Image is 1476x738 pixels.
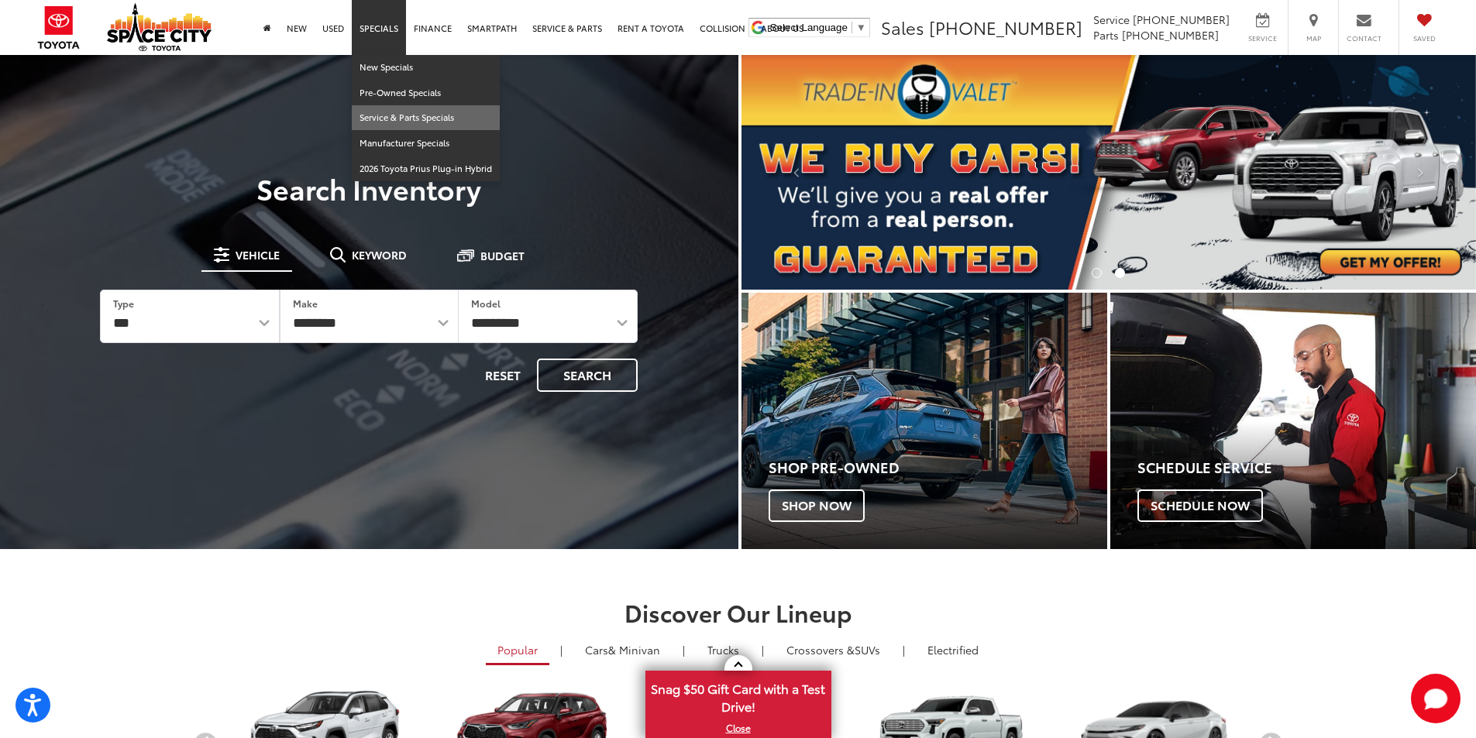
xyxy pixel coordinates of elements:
a: Select Language​ [770,22,866,33]
span: Crossovers & [786,642,855,657]
a: Service & Parts Specials [352,105,500,131]
a: Manufacturer Specials [352,131,500,156]
span: [PHONE_NUMBER] [1122,27,1219,43]
a: New Specials [352,55,500,81]
label: Model [471,297,501,310]
span: Service [1245,33,1280,43]
a: Electrified [916,637,990,663]
button: Reset [472,359,534,392]
li: | [679,642,689,657]
span: Contact [1347,33,1381,43]
li: | [758,642,768,657]
span: Sales [881,15,924,39]
span: Budget [480,250,525,261]
div: Toyota [741,293,1107,549]
span: [PHONE_NUMBER] [929,15,1082,39]
button: Search [537,359,638,392]
span: Keyword [352,249,407,260]
span: Vehicle [236,249,280,260]
a: Cars [573,637,672,663]
h3: Search Inventory [65,173,673,204]
span: Schedule Now [1137,489,1263,522]
span: Select Language [770,22,848,33]
span: Service [1093,12,1130,27]
span: ▼ [856,22,866,33]
span: [PHONE_NUMBER] [1133,12,1230,27]
li: | [556,642,566,657]
li: Go to slide number 1. [1092,268,1102,278]
a: Pre-Owned Specials [352,81,500,106]
span: Map [1296,33,1330,43]
img: Space City Toyota [107,3,212,51]
span: & Minivan [608,642,660,657]
h4: Schedule Service [1137,460,1476,475]
a: Schedule Service Schedule Now [1110,293,1476,549]
button: Click to view next picture. [1366,86,1476,259]
button: Click to view previous picture. [741,86,852,259]
h4: Shop Pre-Owned [769,460,1107,475]
li: | [899,642,909,657]
li: Go to slide number 2. [1115,268,1125,278]
span: Snag $50 Gift Card with a Test Drive! [647,672,830,719]
h2: Discover Our Lineup [192,599,1285,625]
span: Shop Now [769,489,865,522]
a: Popular [486,637,549,665]
a: SUVs [775,637,892,663]
a: Shop Pre-Owned Shop Now [741,293,1107,549]
svg: Start Chat [1411,674,1461,723]
div: Toyota [1110,293,1476,549]
label: Type [113,297,134,310]
span: Saved [1407,33,1441,43]
button: Toggle Chat Window [1411,674,1461,723]
label: Make [293,297,318,310]
a: Trucks [696,637,751,663]
a: 2026 Toyota Prius Plug-in Hybrid [352,156,500,181]
span: Parts [1093,27,1119,43]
